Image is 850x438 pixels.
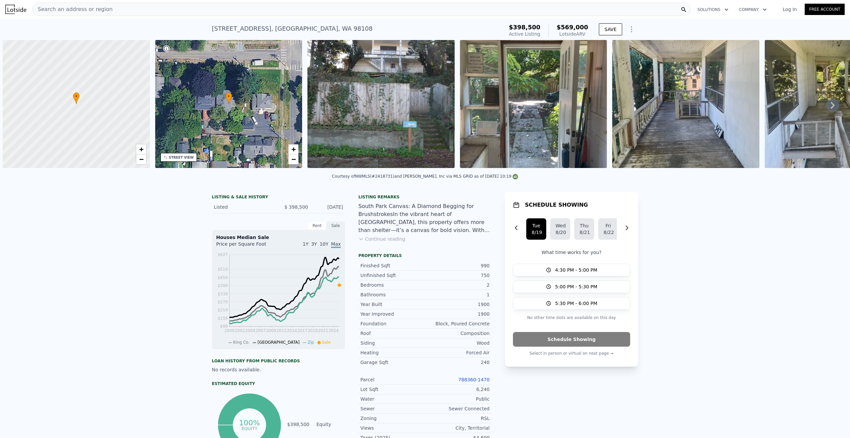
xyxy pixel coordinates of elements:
a: Log In [775,6,805,13]
span: Active Listing [509,31,540,37]
a: Zoom in [288,144,298,154]
span: + [291,145,296,153]
div: No records available. [212,366,345,373]
span: $ 398,500 [284,204,308,210]
div: Composition [425,330,490,337]
td: Equity [315,421,345,428]
h1: SCHEDULE SHOWING [525,201,588,209]
button: Fri8/22 [598,218,618,240]
span: 5:30 PM - 6:00 PM [555,300,598,307]
div: 1900 [425,301,490,308]
div: Property details [358,253,492,258]
div: • [73,92,80,104]
div: Price per Square Foot [216,241,278,251]
span: − [291,155,296,163]
span: 5:00 PM - 5:30 PM [555,283,598,290]
tspan: 2002 [235,328,245,333]
div: Houses Median Sale [216,234,341,241]
tspan: $339 [217,292,228,296]
tspan: 2007 [256,328,266,333]
div: Parcel [360,376,425,383]
div: Estimated Equity [212,381,345,386]
button: 4:30 PM - 5:00 PM [513,264,630,276]
span: $569,000 [557,24,588,31]
div: Siding [360,340,425,346]
a: Zoom out [136,154,146,164]
div: Zoning [360,415,425,422]
div: [STREET_ADDRESS] , [GEOGRAPHIC_DATA] , WA 98108 [212,24,373,33]
div: Listing remarks [358,194,492,200]
div: Water [360,396,425,402]
button: Company [734,4,772,16]
div: 2 [425,282,490,288]
img: Sale: 167402803 Parcel: 97602242 [307,40,455,168]
div: Wed [556,222,565,229]
div: 990 [425,262,490,269]
tspan: 2012 [276,328,287,333]
div: 1 [425,291,490,298]
button: Continue reading [358,236,405,242]
div: 6,240 [425,386,490,393]
div: 8/21 [580,229,589,236]
a: 788360-1470 [458,377,490,382]
span: Zip [307,340,314,345]
button: Wed8/20 [550,218,570,240]
tspan: 2017 [297,328,308,333]
div: 240 [425,359,490,366]
div: Sewer Connected [425,405,490,412]
div: Block, Poured Concrete [425,320,490,327]
span: 1Y [303,241,308,247]
tspan: 2021 [318,328,328,333]
div: [DATE] [313,204,343,210]
div: Heating [360,349,425,356]
div: Bedrooms [360,282,425,288]
div: LISTING & SALE HISTORY [212,194,345,201]
tspan: equity [241,426,257,431]
div: City, Territorial [425,425,490,431]
button: SAVE [599,23,622,35]
div: 8/19 [532,229,541,236]
div: Tue [532,222,541,229]
tspan: $159 [217,316,228,321]
tspan: 2024 [328,328,339,333]
button: Solutions [692,4,734,16]
div: • [225,92,232,104]
span: 3Y [311,241,317,247]
div: Wood [425,340,490,346]
div: Thu [580,222,589,229]
tspan: $99 [220,324,228,329]
img: Sale: 167402803 Parcel: 97602242 [612,40,759,168]
div: Finished Sqft [360,262,425,269]
tspan: $627 [217,252,228,257]
img: Sale: 167402803 Parcel: 97602242 [460,40,607,168]
button: Thu8/21 [574,218,594,240]
div: RSL [425,415,490,422]
div: Unfinished Sqft [360,272,425,279]
span: 10Y [320,241,328,247]
div: 750 [425,272,490,279]
tspan: $459 [217,275,228,280]
tspan: $399 [217,283,228,288]
div: Fri [604,222,613,229]
span: + [139,145,143,153]
button: Tue8/19 [526,218,546,240]
p: Select in person or virtual on next page → [513,349,630,357]
a: Zoom out [288,154,298,164]
span: [GEOGRAPHIC_DATA] [257,340,299,345]
span: King Co. [233,340,250,345]
span: Max [331,241,341,248]
div: Bathrooms [360,291,425,298]
div: Lotside ARV [557,31,588,37]
span: Sale [322,340,331,345]
div: STREET VIEW [169,155,194,160]
tspan: 2019 [308,328,318,333]
div: Sewer [360,405,425,412]
button: 5:30 PM - 6:00 PM [513,297,630,310]
div: 8/22 [604,229,613,236]
div: Loan history from public records [212,358,345,364]
tspan: $519 [217,267,228,272]
tspan: 2004 [245,328,255,333]
span: • [225,93,232,99]
div: 8/20 [556,229,565,236]
div: Sale [326,221,345,230]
